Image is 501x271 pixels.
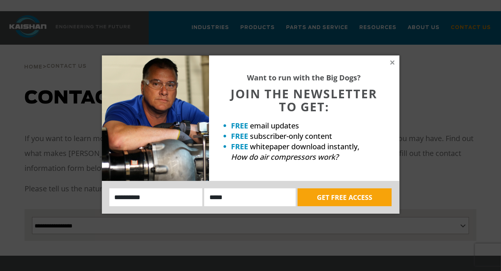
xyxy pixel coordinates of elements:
[250,141,360,152] span: whitepaper download instantly,
[231,152,339,162] em: How do air compressors work?
[389,59,396,66] button: Close
[109,188,203,206] input: Name:
[231,141,248,152] strong: FREE
[250,121,299,131] span: email updates
[204,188,296,206] input: Email
[231,131,248,141] strong: FREE
[231,121,248,131] strong: FREE
[231,86,378,115] span: JOIN THE NEWSLETTER TO GET:
[298,188,392,206] button: GET FREE ACCESS
[250,131,333,141] span: subscriber-only content
[247,73,361,83] strong: Want to run with the Big Dogs?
